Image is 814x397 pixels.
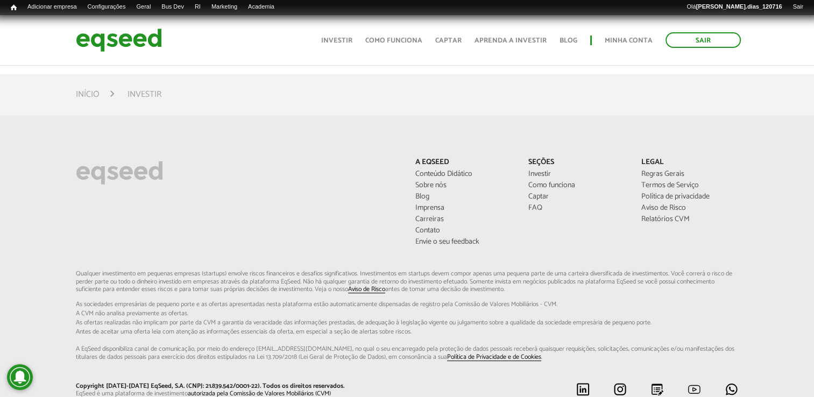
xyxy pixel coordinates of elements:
[5,3,22,13] a: Início
[475,37,547,44] a: Aprenda a investir
[348,286,385,293] a: Aviso de Risco
[156,3,189,11] a: Bus Dev
[131,3,156,11] a: Geral
[189,3,206,11] a: RI
[76,90,100,99] a: Início
[666,32,741,48] a: Sair
[528,158,625,167] p: Seções
[681,3,787,11] a: Olá[PERSON_NAME].dias_120716
[528,182,625,189] a: Como funciona
[22,3,82,11] a: Adicionar empresa
[76,26,162,54] img: EqSeed
[528,193,625,201] a: Captar
[641,182,738,189] a: Termos de Serviço
[650,382,664,396] img: blog.svg
[605,37,653,44] a: Minha conta
[415,227,512,235] a: Contato
[613,382,627,396] img: instagram.svg
[128,87,161,102] li: Investir
[415,182,512,189] a: Sobre nós
[641,171,738,178] a: Regras Gerais
[415,158,512,167] p: A EqSeed
[447,354,541,361] a: Política de Privacidade e de Cookies
[76,329,738,335] span: Antes de aceitar uma oferta leia com atenção as informações essenciais da oferta, em especial...
[725,382,738,396] img: whatsapp.svg
[206,3,243,11] a: Marketing
[688,382,701,396] img: youtube.svg
[641,193,738,201] a: Política de privacidade
[560,37,577,44] a: Blog
[641,158,738,167] p: Legal
[528,171,625,178] a: Investir
[415,238,512,246] a: Envie o seu feedback
[76,158,163,187] img: EqSeed Logo
[641,204,738,212] a: Aviso de Risco
[243,3,280,11] a: Academia
[76,310,738,317] span: A CVM não analisa previamente as ofertas.
[641,216,738,223] a: Relatórios CVM
[435,37,462,44] a: Captar
[76,382,399,390] p: Copyright [DATE]-[DATE] EqSeed, S.A. (CNPJ: 21.839.542/0001-22). Todos os direitos reservados.
[696,3,782,10] strong: [PERSON_NAME].dias_120716
[11,4,17,11] span: Início
[576,382,590,396] img: linkedin.svg
[415,193,512,201] a: Blog
[415,216,512,223] a: Carreiras
[365,37,422,44] a: Como funciona
[528,204,625,212] a: FAQ
[76,320,738,326] span: As ofertas realizadas não implicam por parte da CVM a garantia da veracidade das informações p...
[76,270,738,361] p: Qualquer investimento em pequenas empresas (startups) envolve riscos financeiros e desafios signi...
[787,3,809,11] a: Sair
[415,204,512,212] a: Imprensa
[321,37,352,44] a: Investir
[82,3,131,11] a: Configurações
[76,301,738,308] span: As sociedades empresárias de pequeno porte e as ofertas apresentadas nesta plataforma estão aut...
[415,171,512,178] a: Conteúdo Didático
